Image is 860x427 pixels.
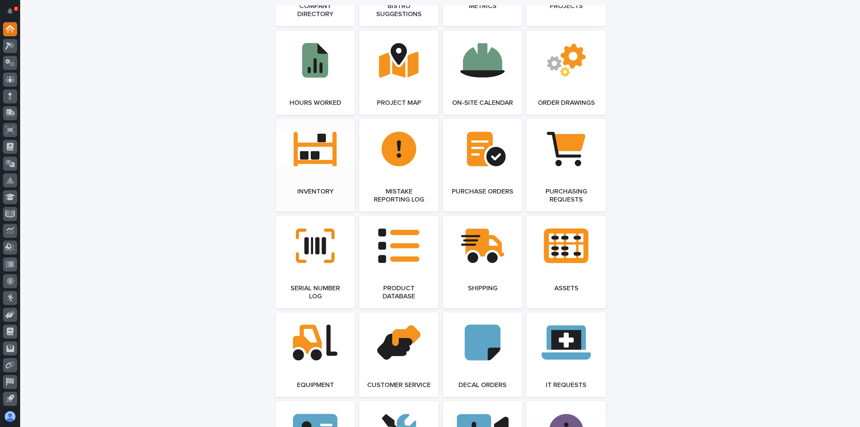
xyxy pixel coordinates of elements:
a: Product Database [359,216,439,308]
a: Hours Worked [275,30,355,115]
a: Decal Orders [443,312,522,397]
button: Notifications [3,4,17,18]
a: Purchasing Requests [526,119,606,212]
a: Customer Service [359,312,439,397]
a: Purchase Orders [443,119,522,212]
a: IT Requests [526,312,606,397]
a: Order Drawings [526,30,606,115]
a: Project Map [359,30,439,115]
a: Shipping [443,216,522,308]
button: users-avatar [3,410,17,424]
div: Notifications8 [8,8,17,19]
p: 8 [15,6,17,11]
a: Assets [526,216,606,308]
a: Mistake Reporting Log [359,119,439,212]
a: Equipment [275,312,355,397]
a: Serial Number Log [275,216,355,308]
a: Inventory [275,119,355,212]
a: On-Site Calendar [443,30,522,115]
